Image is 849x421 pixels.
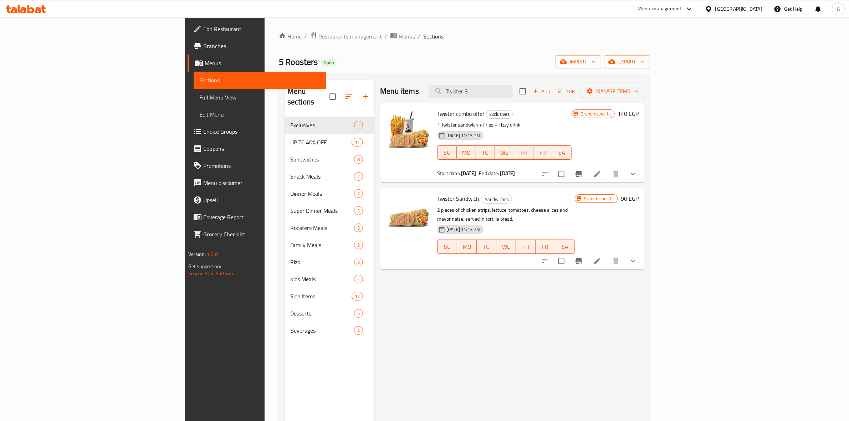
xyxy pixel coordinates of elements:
[290,189,354,198] span: Dinner Meals
[399,32,415,41] span: Menus
[354,156,363,163] span: 8
[188,20,327,37] a: Edit Restaurant
[285,168,374,185] div: Snack Meals2
[194,89,327,106] a: Full Menu View
[203,127,321,136] span: Choice Groups
[194,72,327,89] a: Sections
[354,173,363,180] span: 2
[390,32,415,41] a: Menus
[352,139,363,146] span: 11
[593,257,602,265] a: Edit menu item
[354,122,363,129] span: 4
[318,32,382,41] span: Restaurants management
[290,258,354,266] span: Rizo
[203,161,321,170] span: Promotions
[537,165,554,183] button: sort-choices
[290,292,352,301] span: Side Items
[558,87,577,96] span: Sort
[354,206,363,215] div: items
[285,151,374,168] div: Sandwiches8
[437,108,485,119] span: Twister combo offer
[290,241,354,249] span: Family Meals
[354,276,363,283] span: 4
[582,85,644,98] button: Manage items
[290,138,352,147] div: UP T0 40% OFF
[188,37,327,55] a: Branches
[354,309,363,318] div: items
[437,145,457,160] button: SU
[285,185,374,202] div: Dinner Meals2
[321,60,337,66] span: Open
[610,57,644,66] span: export
[519,242,533,252] span: TH
[607,165,624,183] button: delete
[188,55,327,72] a: Menus
[570,165,587,183] button: Branch-specific-item
[533,145,553,160] button: FR
[285,322,374,339] div: Beverages4
[516,240,536,254] button: TH
[460,242,474,252] span: MO
[555,240,575,254] button: SA
[352,138,363,147] div: items
[486,110,513,119] div: Exclusives
[188,262,221,271] span: Get support on:
[386,194,431,239] img: Twister Sandwich.
[629,170,637,178] svg: Show Choices
[188,123,327,140] a: Choice Groups
[290,172,354,181] div: Snack Meals
[354,275,363,283] div: items
[290,224,354,232] div: Roosters Meals
[460,148,473,158] span: MO
[479,169,499,178] span: End date:
[486,110,512,118] span: Exclusives
[290,275,354,283] div: Kids Meals
[290,309,354,318] div: Desserts
[607,252,624,269] button: delete
[552,145,572,160] button: SA
[437,193,480,204] span: Twister Sandwich.
[199,76,321,84] span: Sections
[437,240,457,254] button: SU
[437,120,572,129] p: 1 Twister sandwich + Fries + Fizzy drink
[354,207,363,214] span: 3
[199,93,321,102] span: Full Menu View
[188,269,234,278] a: Support.OpsPlatform
[498,148,511,158] span: WE
[537,252,554,269] button: sort-choices
[354,241,363,249] div: items
[199,110,321,119] span: Edit Menu
[290,121,354,129] span: Exclusives
[203,25,321,33] span: Edit Restaurant
[556,55,601,68] button: import
[357,88,374,105] button: Add section
[499,242,513,252] span: WE
[290,206,354,215] span: Super Dinner Meals
[285,202,374,219] div: Super Dinner Meals3
[321,58,337,67] div: Open
[581,195,618,202] span: Branch specific
[457,240,477,254] button: MO
[285,288,374,305] div: Side Items17
[203,179,321,187] span: Menu disclaimer
[352,293,363,300] span: 17
[354,189,363,198] div: items
[530,86,553,97] span: Add item
[530,86,553,97] button: Add
[621,194,639,204] h6: 90 EGP
[290,326,354,335] span: Beverages
[479,148,492,158] span: TU
[285,271,374,288] div: Kids Meals4
[354,224,363,232] div: items
[538,242,552,252] span: FR
[476,145,495,160] button: TU
[203,42,321,50] span: Branches
[482,195,512,204] span: Sandwiches
[536,240,555,254] button: FR
[423,32,444,41] span: Sections
[203,144,321,153] span: Coupons
[624,165,641,183] button: show more
[325,89,340,104] span: Select all sections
